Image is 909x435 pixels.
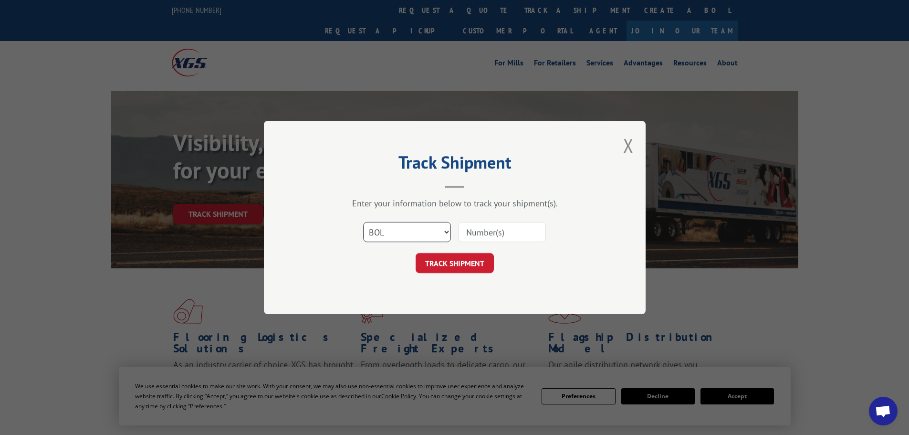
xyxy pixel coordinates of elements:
h2: Track Shipment [312,156,598,174]
div: Open chat [869,397,898,425]
button: TRACK SHIPMENT [416,253,494,273]
button: Close modal [623,133,634,158]
div: Enter your information below to track your shipment(s). [312,198,598,209]
input: Number(s) [458,222,546,242]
